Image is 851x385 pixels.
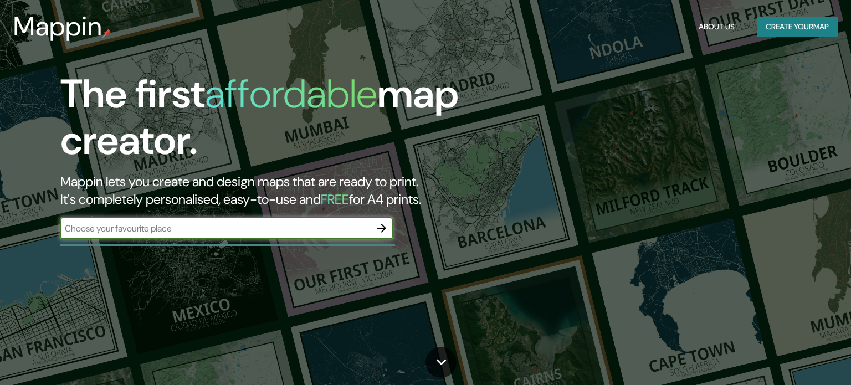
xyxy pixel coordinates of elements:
h1: affordable [205,68,377,120]
button: About Us [694,17,739,37]
h1: The first map creator. [60,71,486,173]
h5: FREE [321,191,349,208]
h2: Mappin lets you create and design maps that are ready to print. It's completely personalised, eas... [60,173,486,208]
button: Create yourmap [757,17,838,37]
h3: Mappin [13,11,102,42]
input: Choose your favourite place [60,222,371,235]
img: mappin-pin [102,29,111,38]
